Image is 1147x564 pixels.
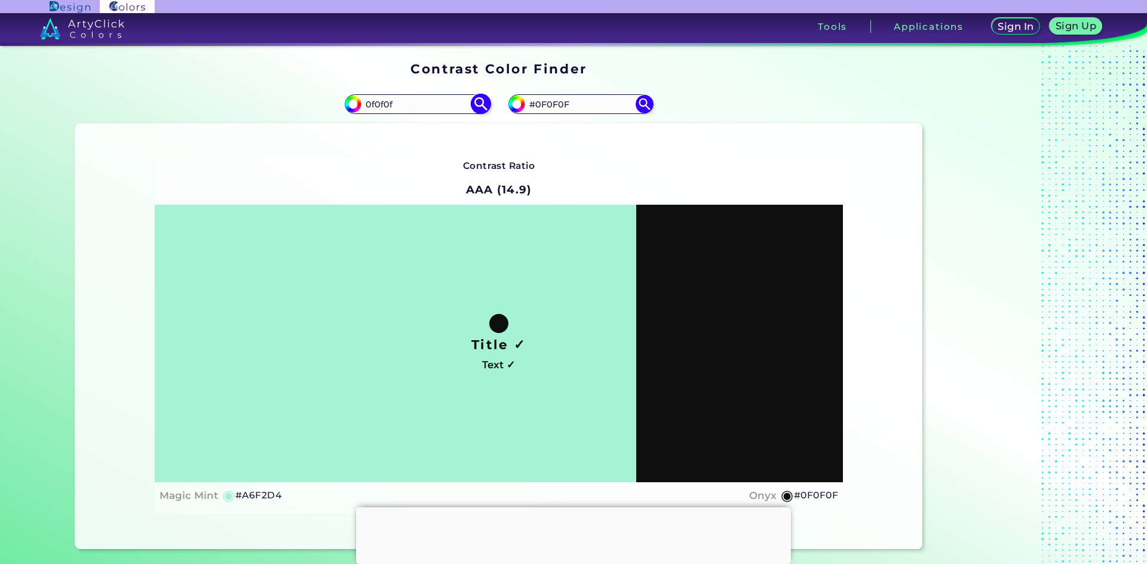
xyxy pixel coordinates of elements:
img: logo_artyclick_colors_white.svg [40,18,124,39]
h5: Sign In [999,22,1032,31]
iframe: Advertisement [927,57,1077,554]
input: type color 2.. [525,96,636,112]
strong: Contrast Ratio [463,160,535,171]
h4: Magic Mint [160,487,218,504]
h5: #0F0F0F [794,488,838,503]
h4: Onyx [749,487,777,504]
h1: Contrast Color Finder [410,60,587,78]
h5: Sign Up [1057,21,1095,30]
a: Sign In [993,19,1038,34]
h3: Tools [818,22,847,31]
h1: Title ✓ [471,335,526,353]
h5: #A6F2D4 [235,488,281,503]
input: type color 1.. [361,96,473,112]
iframe: Advertisement [356,507,791,561]
h4: Text ✓ [482,356,515,374]
h2: AAA (14.9) [460,176,537,202]
h3: Applications [894,22,964,31]
h5: ◉ [781,488,794,503]
h5: ◉ [222,488,235,503]
img: ArtyClick Design logo [50,1,90,13]
a: Sign Up [1051,19,1100,34]
img: icon search [470,94,491,115]
img: icon search [636,95,654,113]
